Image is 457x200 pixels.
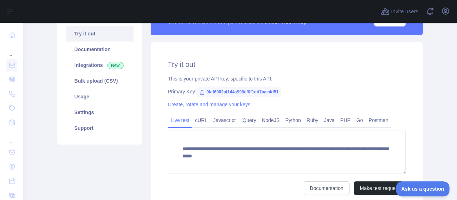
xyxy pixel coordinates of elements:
div: ... [6,130,17,145]
a: Bulk upload (CSV) [66,73,134,89]
a: Documentation [304,181,350,195]
span: Invite users [391,8,418,16]
h2: Try it out [168,59,406,69]
a: Ruby [304,114,321,126]
a: Support [66,120,134,136]
iframe: Toggle Customer Support [396,181,450,196]
a: jQuery [238,114,259,126]
a: Try it out [66,26,134,42]
button: Invite users [380,6,420,17]
div: Primary Key: [168,88,406,95]
a: Javascript [210,114,238,126]
a: Postman [366,114,391,126]
span: 0faf6002af144a998ef0f1dd7aae4d51 [196,87,281,97]
a: Create, rotate and manage your keys [168,102,250,107]
div: ... [6,43,17,57]
span: New [107,62,124,69]
a: Integrations New [66,57,134,73]
a: PHP [337,114,353,126]
a: cURL [192,114,210,126]
a: Documentation [66,42,134,57]
a: Python [282,114,304,126]
a: NodeJS [259,114,282,126]
a: Java [321,114,338,126]
a: Settings [66,104,134,120]
a: Usage [66,89,134,104]
a: Go [353,114,366,126]
a: Live test [168,114,192,126]
button: Make test request [354,181,406,195]
div: This is your private API key, specific to this API. [168,75,406,82]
